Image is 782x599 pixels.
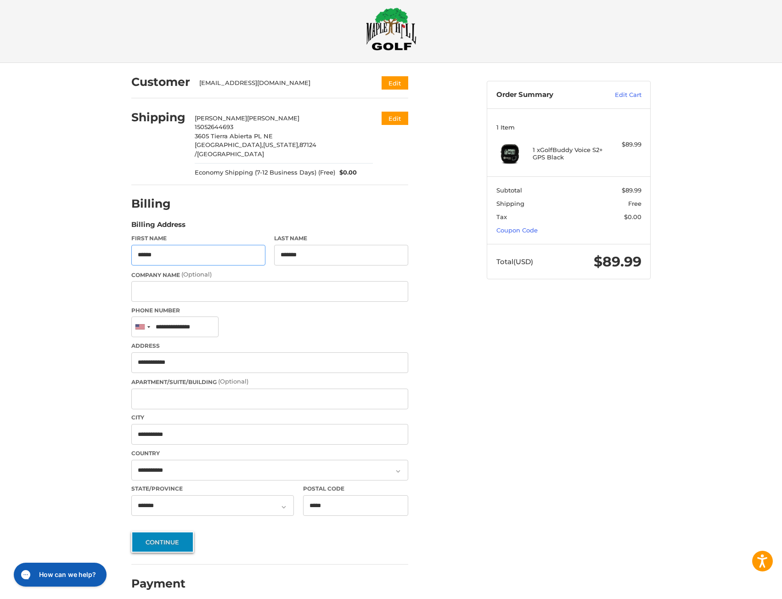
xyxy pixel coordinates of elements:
[131,75,190,89] h2: Customer
[247,114,299,122] span: [PERSON_NAME]
[195,141,316,158] span: 87124 /
[131,342,408,350] label: Address
[131,110,186,124] h2: Shipping
[195,168,335,177] span: Economy Shipping (7-12 Business Days) (Free)
[131,220,186,234] legend: Billing Address
[496,213,507,220] span: Tax
[303,485,409,493] label: Postal Code
[199,79,364,88] div: [EMAIL_ADDRESS][DOMAIN_NAME]
[605,140,641,149] div: $89.99
[366,7,416,51] img: Maple Hill Golf
[263,141,299,148] span: [US_STATE],
[624,213,641,220] span: $0.00
[195,123,233,130] span: 15052644693
[131,197,185,211] h2: Billing
[195,132,273,140] span: 3605 Tierra Abierta PL NE
[181,271,212,278] small: (Optional)
[496,200,524,207] span: Shipping
[131,270,408,279] label: Company Name
[131,531,194,553] button: Continue
[131,234,265,243] label: First Name
[496,90,595,100] h3: Order Summary
[335,168,357,177] span: $0.00
[131,449,408,458] label: Country
[195,114,247,122] span: [PERSON_NAME]
[706,574,782,599] iframe: Google Customer Reviews
[131,485,294,493] label: State/Province
[533,146,603,161] h4: 1 x GolfBuddy Voice S2+ GPS Black
[622,186,641,194] span: $89.99
[496,226,538,234] a: Coupon Code
[131,576,186,591] h2: Payment
[218,378,248,385] small: (Optional)
[131,306,408,315] label: Phone Number
[274,234,408,243] label: Last Name
[9,559,109,590] iframe: Gorgias live chat messenger
[594,253,641,270] span: $89.99
[496,124,641,131] h3: 1 Item
[195,141,263,148] span: [GEOGRAPHIC_DATA],
[382,76,408,90] button: Edit
[197,150,264,158] span: [GEOGRAPHIC_DATA]
[382,112,408,125] button: Edit
[496,257,533,266] span: Total (USD)
[595,90,641,100] a: Edit Cart
[496,186,522,194] span: Subtotal
[131,377,408,386] label: Apartment/Suite/Building
[628,200,641,207] span: Free
[131,413,408,422] label: City
[132,317,153,337] div: United States: +1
